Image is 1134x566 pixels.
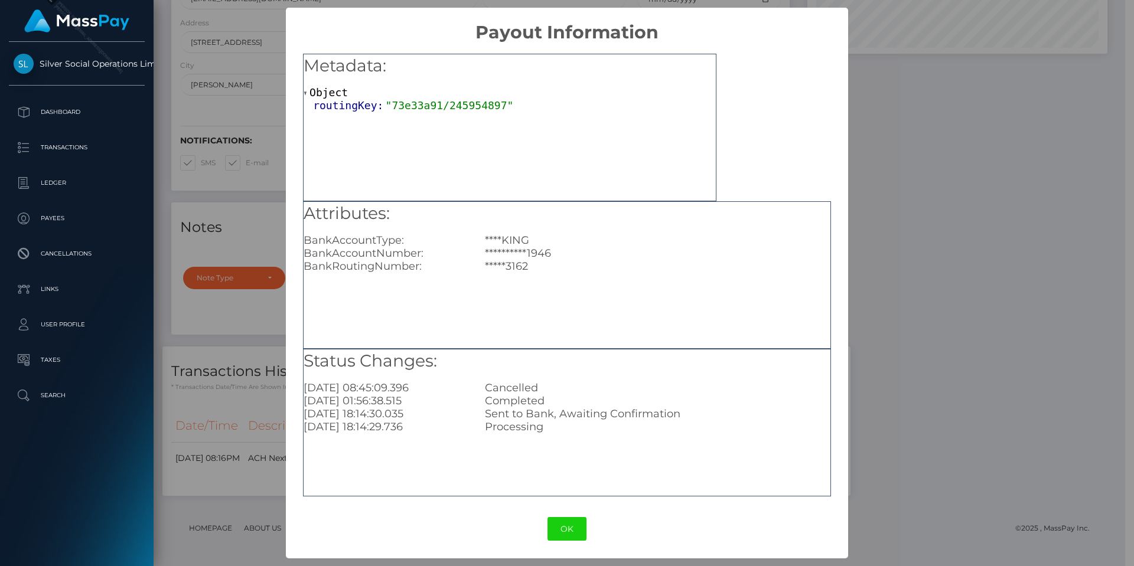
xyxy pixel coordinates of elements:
div: Cancelled [476,381,839,394]
div: [DATE] 18:14:30.035 [295,407,476,420]
div: [DATE] 01:56:38.515 [295,394,476,407]
div: Completed [476,394,839,407]
span: Object [309,86,348,99]
h5: Status Changes: [304,349,830,373]
div: [DATE] 18:14:29.736 [295,420,476,433]
img: MassPay Logo [24,9,129,32]
img: Silver Social Operations Limited [14,54,34,74]
div: BankAccountType: [295,234,476,247]
p: Dashboard [14,103,140,121]
span: routingKey: [313,99,385,112]
p: User Profile [14,316,140,333]
div: Processing [476,420,839,433]
span: "73e33a91/245954897" [386,99,514,112]
div: BankAccountNumber: [295,247,476,260]
div: [DATE] 08:45:09.396 [295,381,476,394]
button: OK [548,517,586,541]
p: Ledger [14,174,140,192]
h2: Payout Information [286,8,848,43]
p: Transactions [14,139,140,156]
p: Taxes [14,351,140,369]
h5: Metadata: [304,54,716,78]
div: BankRoutingNumber: [295,260,476,273]
p: Payees [14,210,140,227]
p: Search [14,387,140,404]
div: Sent to Bank, Awaiting Confirmation [476,407,839,420]
p: Links [14,280,140,298]
h5: Attributes: [304,202,830,225]
p: Cancellations [14,245,140,263]
span: Silver Social Operations Limited [9,58,145,69]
